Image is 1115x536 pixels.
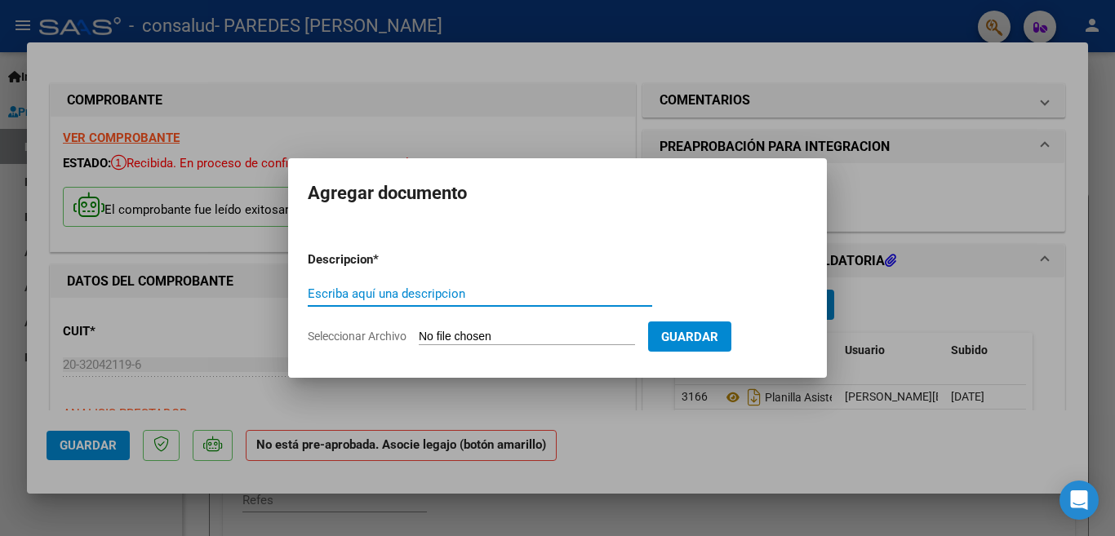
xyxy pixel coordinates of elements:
h2: Agregar documento [308,178,807,209]
span: Guardar [661,330,718,344]
p: Descripcion [308,250,458,269]
span: Seleccionar Archivo [308,330,406,343]
div: Open Intercom Messenger [1059,481,1099,520]
button: Guardar [648,321,731,352]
